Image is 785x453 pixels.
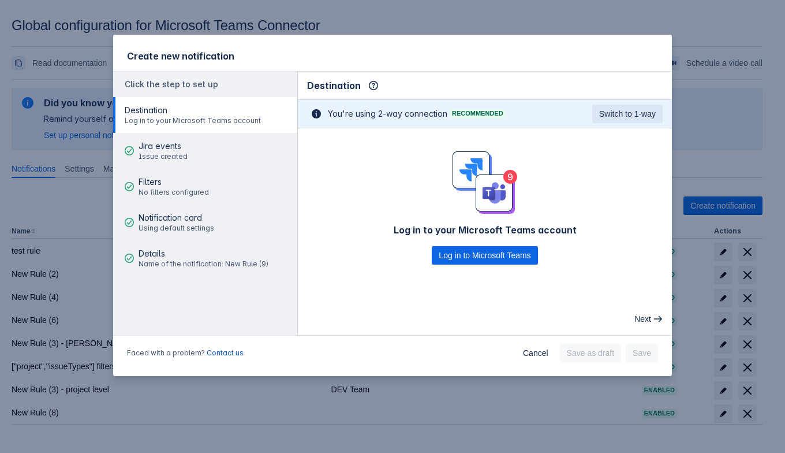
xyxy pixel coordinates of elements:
span: Click the step to set up [125,79,218,89]
span: Jira events [139,140,188,152]
span: good [125,182,134,191]
span: Next [634,310,651,328]
span: Using default settings [139,224,214,233]
span: Destination [125,105,261,116]
span: Cancel [523,344,548,362]
span: Filters [139,176,209,188]
span: No filters configured [139,188,209,197]
button: Next [627,310,667,328]
span: Log in to your Microsoft Teams account [394,223,577,237]
span: good [125,146,134,155]
span: You're using 2-way connection [328,108,447,120]
span: Notification card [139,212,214,224]
span: Save [633,344,651,362]
span: good [125,218,134,227]
span: Log in to your Microsoft Teams account [125,116,261,125]
span: Issue created [139,152,188,161]
button: Switch to 1-way [592,105,663,123]
a: Contact us [207,348,244,357]
span: Switch to 1-way [599,105,656,123]
span: Faced with a problem? [127,348,244,358]
button: Log in to Microsoft Teams [432,246,537,265]
span: Details [139,248,268,259]
span: Create new notification [127,50,234,62]
button: Cancel [516,344,555,362]
button: Save [626,344,658,362]
button: Save as draft [560,344,622,362]
span: Destination [307,79,361,92]
span: Save as draft [567,344,615,362]
span: Log in to Microsoft Teams [439,246,530,265]
span: good [125,254,134,263]
span: Name of the notification: New Rule (9) [139,259,268,269]
span: Recommended [450,110,506,117]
